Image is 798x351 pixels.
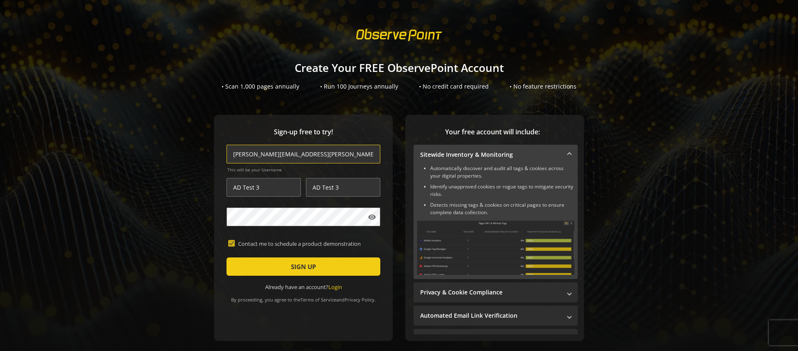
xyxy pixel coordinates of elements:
[414,127,571,137] span: Your free account will include:
[227,145,380,163] input: Email Address (name@work-email.com) *
[430,165,574,180] li: Automatically discover and audit all tags & cookies across your digital properties.
[291,259,316,274] span: SIGN UP
[430,201,574,216] li: Detects missing tags & cookies on critical pages to ensure complete data collection.
[414,306,578,326] mat-expansion-panel-header: Automated Email Link Verification
[420,288,561,297] mat-panel-title: Privacy & Cookie Compliance
[414,165,578,279] div: Sitewide Inventory & Monitoring
[227,167,380,173] span: This will be your Username
[235,240,379,247] label: Contact me to schedule a product demonstration
[328,283,342,291] a: Login
[306,178,380,197] input: Last Name *
[430,183,574,198] li: Identify unapproved cookies or rogue tags to mitigate security risks.
[419,82,489,91] div: • No credit card required
[227,283,380,291] div: Already have an account?
[345,297,374,303] a: Privacy Policy
[510,82,576,91] div: • No feature restrictions
[227,127,380,137] span: Sign-up free to try!
[227,291,380,303] div: By proceeding, you agree to the and .
[417,220,574,275] img: Sitewide Inventory & Monitoring
[300,297,336,303] a: Terms of Service
[222,82,299,91] div: • Scan 1,000 pages annually
[414,282,578,302] mat-expansion-panel-header: Privacy & Cookie Compliance
[420,311,561,320] mat-panel-title: Automated Email Link Verification
[414,329,578,349] mat-expansion-panel-header: Performance Monitoring with Web Vitals
[320,82,398,91] div: • Run 100 Journeys annually
[420,151,561,159] mat-panel-title: Sitewide Inventory & Monitoring
[227,178,301,197] input: First Name *
[227,257,380,276] button: SIGN UP
[414,145,578,165] mat-expansion-panel-header: Sitewide Inventory & Monitoring
[368,213,376,221] mat-icon: visibility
